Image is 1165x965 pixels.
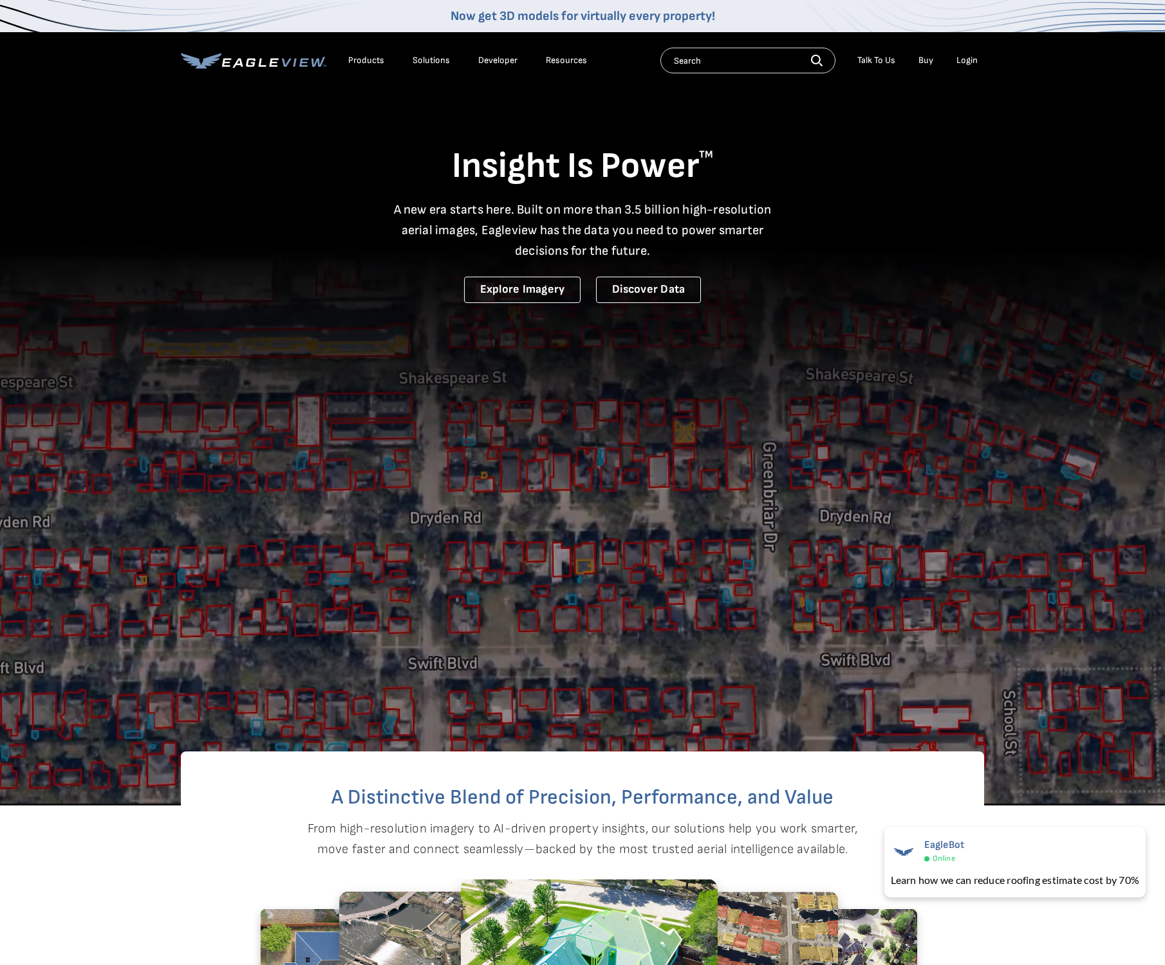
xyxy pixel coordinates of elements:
a: Developer [478,55,517,66]
a: Now get 3D models for virtually every property! [451,8,715,24]
sup: TM [699,149,713,161]
a: Explore Imagery [464,277,581,303]
div: Resources [546,55,587,66]
div: Login [956,55,978,66]
img: EagleBot [891,839,917,865]
p: A new era starts here. Built on more than 3.5 billion high-resolution aerial images, Eagleview ha... [386,199,779,261]
span: Online [933,854,955,863]
h2: A Distinctive Blend of Precision, Performance, and Value [232,787,933,808]
div: Talk To Us [857,55,895,66]
p: From high-resolution imagery to AI-driven property insights, our solutions help you work smarter,... [307,818,858,859]
a: Discover Data [596,277,701,303]
div: Solutions [413,55,450,66]
a: Buy [918,55,933,66]
div: Learn how we can reduce roofing estimate cost by 70% [891,872,1139,888]
h1: Insight Is Power [181,144,984,189]
input: Search [660,48,835,73]
span: EagleBot [924,839,965,851]
div: Products [348,55,384,66]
